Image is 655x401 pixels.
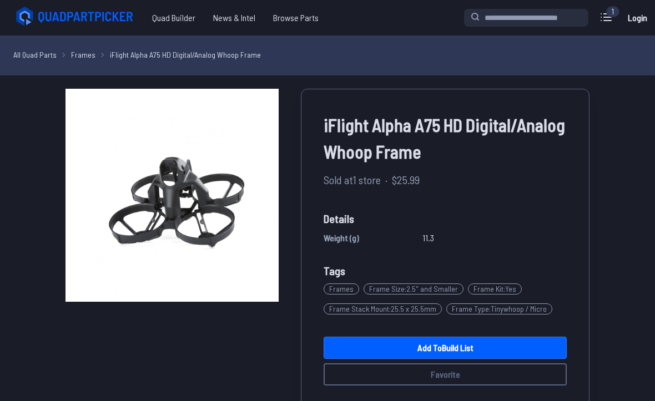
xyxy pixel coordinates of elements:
span: Frames [324,283,359,295]
a: iFlight Alpha A75 HD Digital/Analog Whoop Frame [110,49,261,60]
a: Frame Kit:Yes [468,279,526,299]
a: News & Intel [204,7,264,29]
span: Sold at 1 store [324,171,381,188]
span: · [385,171,387,188]
span: Frame Type : Tinywhoop / Micro [446,303,552,314]
a: Frame Size:2.5" and Smaller [364,279,468,299]
span: $25.99 [392,171,420,188]
span: Frame Size : 2.5" and Smaller [364,283,463,295]
div: 1 [606,6,619,17]
span: Details [324,210,567,227]
a: Quad Builder [143,7,204,29]
a: Login [624,7,651,29]
a: Add toBuild List [324,337,567,359]
img: image [65,89,279,302]
a: Browse Parts [264,7,327,29]
a: Frames [71,49,95,60]
span: 11.3 [422,231,434,245]
span: Weight (g) [324,231,359,245]
a: Frames [324,279,364,299]
span: Frame Stack Mount : 25.5 x 25.5mm [324,303,442,314]
span: iFlight Alpha A75 HD Digital/Analog Whoop Frame [324,111,567,165]
a: Frame Stack Mount:25.5 x 25.5mm [324,299,446,319]
span: Tags [324,264,345,277]
a: All Quad Parts [13,49,57,60]
a: Frame Type:Tinywhoop / Micro [446,299,557,319]
span: Frame Kit : Yes [468,283,522,295]
button: Favorite [324,363,567,385]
